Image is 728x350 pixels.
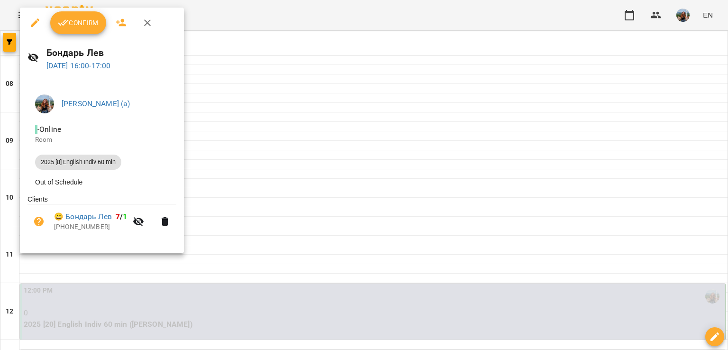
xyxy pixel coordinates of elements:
span: Confirm [58,17,99,28]
li: Out of Schedule [27,174,176,191]
p: Room [35,135,169,145]
button: Confirm [50,11,106,34]
ul: Clients [27,194,176,242]
button: Unpaid. Bill the attendance? [27,210,50,233]
span: 2025 [8] English Indiv 60 min [35,158,121,166]
p: [PHONE_NUMBER] [54,222,127,232]
span: 1 [123,212,127,221]
span: 7 [116,212,120,221]
a: 😀 Бондарь Лев [54,211,112,222]
a: [DATE] 16:00-17:00 [46,61,111,70]
span: - Online [35,125,63,134]
h6: Бондарь Лев [46,46,176,60]
img: fade860515acdeec7c3b3e8f399b7c1b.jpg [35,94,54,113]
b: / [116,212,127,221]
a: [PERSON_NAME] (а) [62,99,130,108]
